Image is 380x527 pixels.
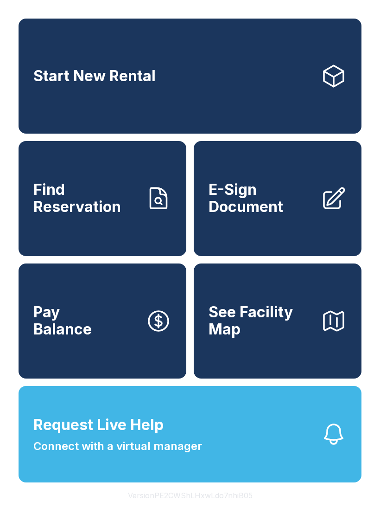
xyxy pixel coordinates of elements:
button: See Facility Map [194,263,361,379]
span: See Facility Map [209,304,313,338]
button: VersionPE2CWShLHxwLdo7nhiB05 [120,482,260,508]
span: E-Sign Document [209,181,313,215]
a: PayBalance [19,263,186,379]
button: Request Live HelpConnect with a virtual manager [19,386,361,482]
span: Start New Rental [33,68,156,85]
span: Pay Balance [33,304,92,338]
a: E-Sign Document [194,141,361,256]
span: Find Reservation [33,181,138,215]
a: Find Reservation [19,141,186,256]
span: Connect with a virtual manager [33,438,202,455]
span: Request Live Help [33,414,164,436]
a: Start New Rental [19,19,361,134]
